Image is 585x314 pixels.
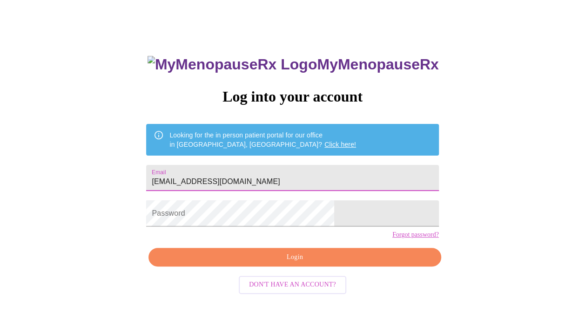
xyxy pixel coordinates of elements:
img: MyMenopauseRx Logo [148,56,317,73]
h3: Log into your account [146,88,438,105]
div: Looking for the in person patient portal for our office in [GEOGRAPHIC_DATA], [GEOGRAPHIC_DATA]? [169,127,356,153]
a: Click here! [324,141,356,148]
h3: MyMenopauseRx [148,56,439,73]
a: Forgot password? [392,231,439,239]
button: Login [148,248,441,267]
button: Don't have an account? [239,276,346,294]
span: Login [159,252,430,263]
span: Don't have an account? [249,279,336,291]
a: Don't have an account? [236,280,349,288]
